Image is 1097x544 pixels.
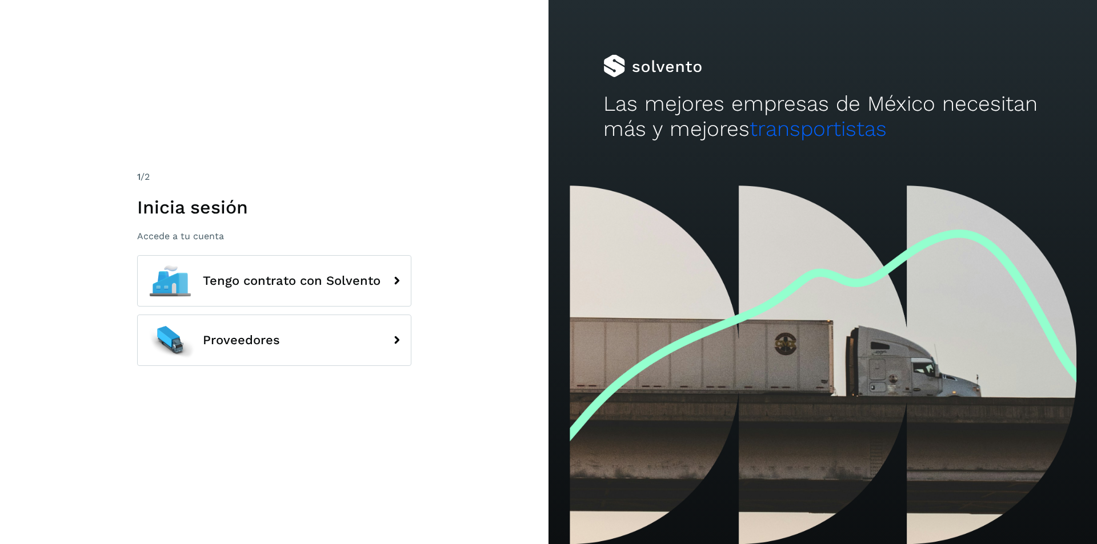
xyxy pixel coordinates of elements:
span: Proveedores [203,333,280,347]
h2: Las mejores empresas de México necesitan más y mejores [603,91,1042,142]
span: Tengo contrato con Solvento [203,274,381,288]
button: Tengo contrato con Solvento [137,255,411,307]
p: Accede a tu cuenta [137,231,411,241]
div: /2 [137,170,411,184]
span: transportistas [750,116,887,141]
h1: Inicia sesión [137,196,411,218]
span: 1 [137,171,141,182]
button: Proveedores [137,315,411,366]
